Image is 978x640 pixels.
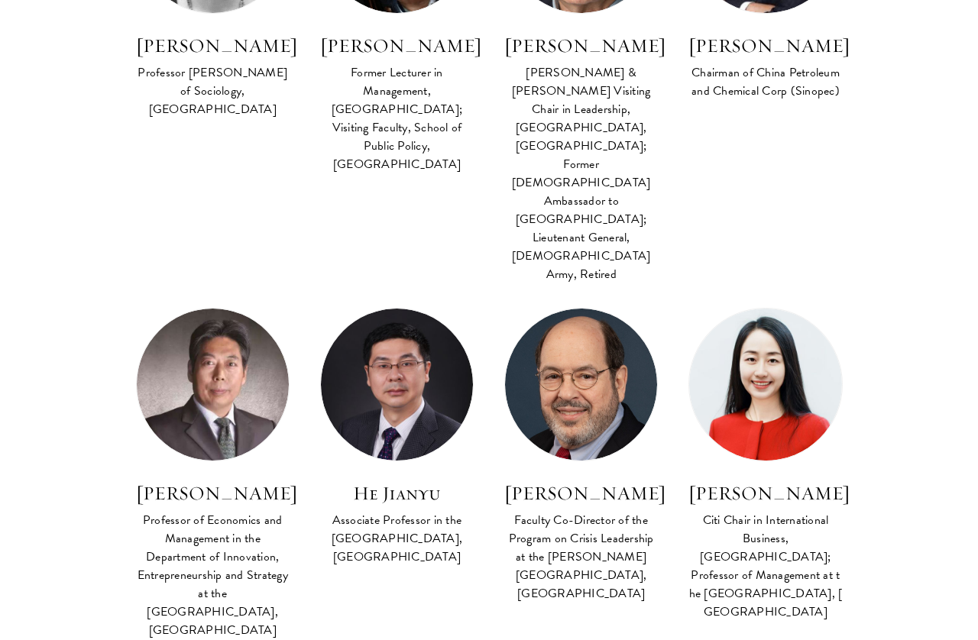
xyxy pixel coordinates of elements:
div: Citi Chair in International Business, [GEOGRAPHIC_DATA]; Professor of Management at the [GEOGRAPH... [688,511,842,621]
h3: He Jianyu [320,480,474,506]
div: Professor [PERSON_NAME] of Sociology, [GEOGRAPHIC_DATA] [136,63,290,118]
h3: [PERSON_NAME] [504,480,658,506]
h3: [PERSON_NAME] [320,33,474,59]
h3: [PERSON_NAME] [136,480,290,506]
div: Professor of Economics and Management in the Department of Innovation, Entrepreneurship and Strat... [136,511,290,639]
h3: [PERSON_NAME] [688,480,842,506]
h3: [PERSON_NAME] [504,33,658,59]
a: [PERSON_NAME] Faculty Co-Director of the Program on Crisis Leadership at the [PERSON_NAME][GEOGRA... [504,308,658,604]
div: [PERSON_NAME] & [PERSON_NAME] Visiting Chair in Leadership, [GEOGRAPHIC_DATA], [GEOGRAPHIC_DATA];... [504,63,658,283]
a: [PERSON_NAME] Citi Chair in International Business, [GEOGRAPHIC_DATA]; Professor of Management at... [688,308,842,622]
div: Former Lecturer in Management, [GEOGRAPHIC_DATA]; Visiting Faculty, School of Public Policy, [GEO... [320,63,474,173]
a: He Jianyu Associate Professor in the [GEOGRAPHIC_DATA], [GEOGRAPHIC_DATA] [320,308,474,567]
div: Associate Professor in the [GEOGRAPHIC_DATA], [GEOGRAPHIC_DATA] [320,511,474,566]
h3: [PERSON_NAME] [688,33,842,59]
div: Faculty Co-Director of the Program on Crisis Leadership at the [PERSON_NAME][GEOGRAPHIC_DATA], [G... [504,511,658,603]
h3: [PERSON_NAME] [136,33,290,59]
div: Chairman of China Petroleum and Chemical Corp (Sinopec) [688,63,842,100]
